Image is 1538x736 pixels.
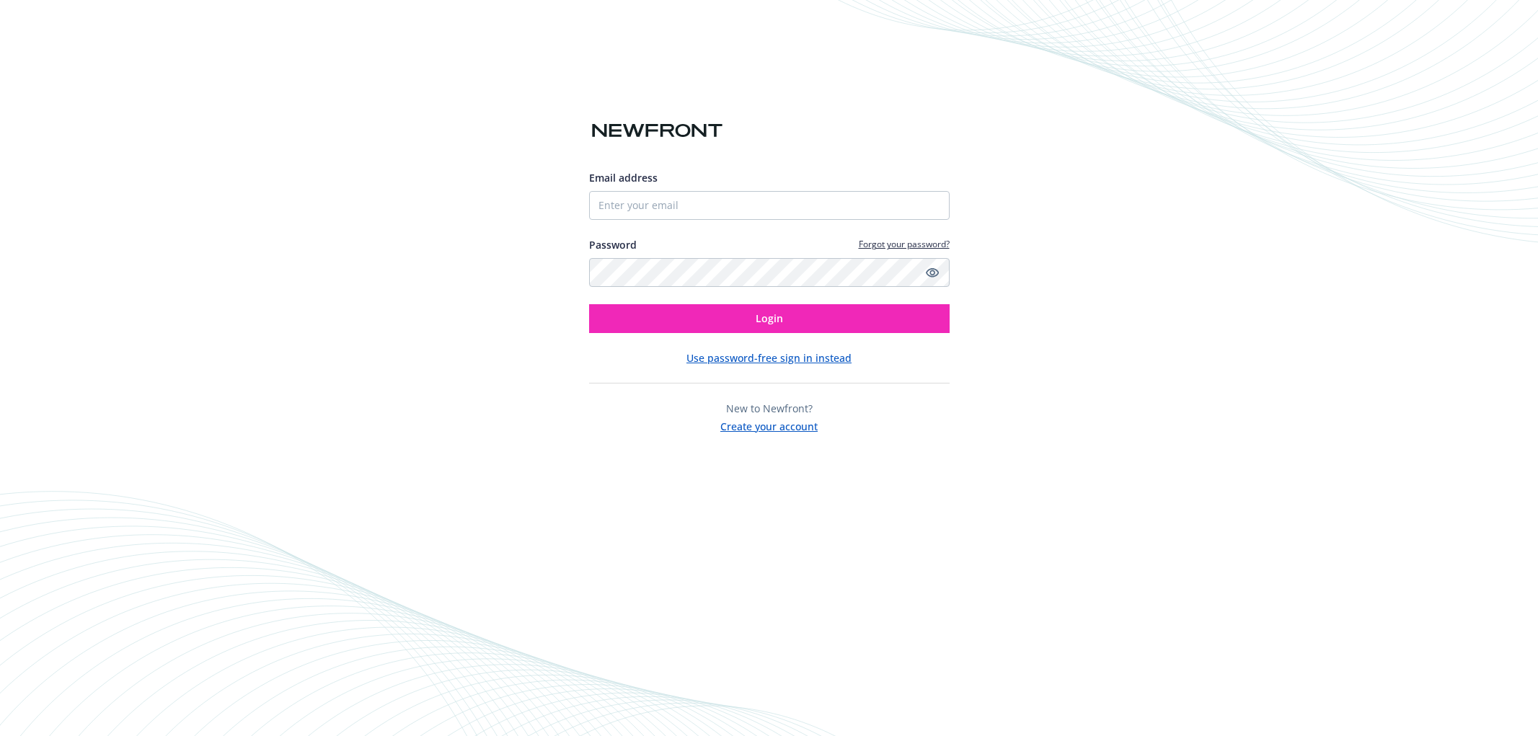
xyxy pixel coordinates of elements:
[756,311,783,325] span: Login
[589,258,950,287] input: Enter your password
[924,264,941,281] a: Show password
[589,171,658,185] span: Email address
[726,402,813,415] span: New to Newfront?
[686,350,852,365] button: Use password-free sign in instead
[859,238,950,250] a: Forgot your password?
[589,118,725,143] img: Newfront logo
[589,237,637,252] label: Password
[589,304,950,333] button: Login
[589,191,950,220] input: Enter your email
[720,416,818,434] button: Create your account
